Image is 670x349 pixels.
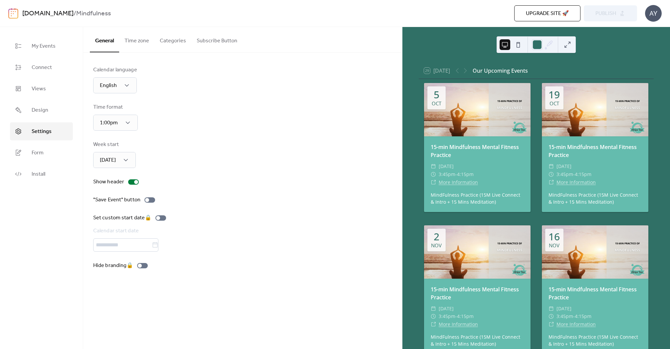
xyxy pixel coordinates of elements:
div: AY [645,5,662,22]
button: General [90,27,119,52]
div: ​ [549,312,554,320]
div: 19 [549,90,560,100]
button: Upgrade site 🚀 [514,5,580,21]
span: Design [32,106,48,114]
span: Upgrade site 🚀 [526,10,569,18]
div: Nov [549,243,559,248]
button: Categories [154,27,191,52]
div: ​ [431,178,436,186]
div: Week start [93,141,134,149]
div: MindFulness Practice (15M Live Connect & Intro + 15 Mins Meditation) [424,333,531,347]
div: MindFulness Practice (15M Live Connect & Intro + 15 Mins Meditation) [542,191,648,205]
div: ​ [549,305,554,313]
button: Time zone [119,27,154,52]
span: 4:15pm [457,170,474,178]
span: 3:45pm [439,170,455,178]
a: 15-min Mindfulness Mental Fitness Practice [431,143,519,159]
a: Design [10,101,73,119]
span: Views [32,85,46,93]
b: Mindfulness [76,7,111,20]
span: 3:45pm [439,312,455,320]
span: Connect [32,64,52,72]
div: 5 [434,90,439,100]
div: ​ [431,312,436,320]
div: ​ [431,320,436,328]
span: 4:15pm [457,312,474,320]
div: 16 [549,232,560,242]
span: 3:45pm [557,170,573,178]
span: English [100,80,117,91]
a: 15-min Mindfulness Mental Fitness Practice [549,286,637,301]
span: 4:15pm [575,312,591,320]
a: My Events [10,37,73,55]
a: Connect [10,58,73,76]
span: - [455,170,457,178]
span: [DATE] [100,155,116,165]
img: logo [8,8,18,19]
div: Our Upcoming Events [473,67,528,75]
span: [DATE] [557,162,571,170]
span: Install [32,170,45,178]
a: [DOMAIN_NAME] [22,7,74,20]
span: 3:45pm [557,312,573,320]
div: Calendar language [93,66,137,74]
button: Subscribe Button [191,27,243,52]
a: Form [10,144,73,162]
a: 15-min Mindfulness Mental Fitness Practice [549,143,637,159]
div: "Save Event" button [93,196,140,204]
span: [DATE] [439,305,454,313]
div: ​ [549,178,554,186]
span: - [573,312,575,320]
a: Install [10,165,73,183]
div: Time format [93,103,136,111]
div: ​ [549,170,554,178]
span: - [573,170,575,178]
a: More Information [557,179,596,185]
span: [DATE] [557,305,571,313]
div: MindFulness Practice (15M Live Connect & Intro + 15 Mins Meditation) [542,333,648,347]
a: More Information [439,179,478,185]
div: Show header [93,178,124,186]
div: ​ [431,170,436,178]
span: Form [32,149,44,157]
span: My Events [32,42,56,50]
a: More Information [439,321,478,327]
span: - [455,312,457,320]
span: Settings [32,128,52,136]
span: 4:15pm [575,170,591,178]
div: ​ [431,162,436,170]
span: [DATE] [439,162,454,170]
div: ​ [431,305,436,313]
a: Settings [10,122,73,140]
div: 2 [434,232,439,242]
div: Nov [431,243,442,248]
a: Views [10,80,73,98]
div: ​ [549,162,554,170]
div: MindFulness Practice (15M Live Connect & Intro + 15 Mins Meditation) [424,191,531,205]
div: ​ [549,320,554,328]
div: Oct [432,101,441,106]
b: / [74,7,76,20]
div: Oct [550,101,559,106]
a: More Information [557,321,596,327]
span: 1:00pm [100,118,118,128]
a: 15-min Mindfulness Mental Fitness Practice [431,286,519,301]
